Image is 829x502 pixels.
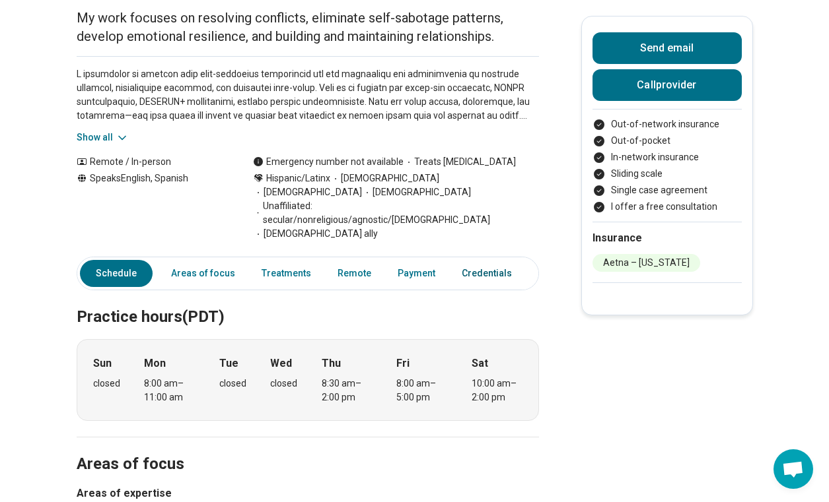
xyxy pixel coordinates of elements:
[80,260,153,287] a: Schedule
[77,155,227,169] div: Remote / In-person
[93,356,112,371] strong: Sun
[404,155,516,169] span: Treats [MEDICAL_DATA]
[77,131,129,144] button: Show all
[254,260,319,287] a: Treatments
[472,356,488,371] strong: Sat
[93,377,120,391] div: closed
[593,117,742,214] ul: Payment options
[77,9,539,46] p: My work focuses on resolving conflicts, eliminate self-sabotage patterns, develop emotional resil...
[390,260,443,287] a: Payment
[144,377,195,404] div: 8:00 am – 11:00 am
[253,227,378,241] span: [DEMOGRAPHIC_DATA] ally
[593,134,742,148] li: Out-of-pocket
[593,230,742,246] h2: Insurance
[593,200,742,214] li: I offer a free consultation
[593,69,742,101] button: Callprovider
[253,155,404,169] div: Emergency number not available
[253,185,362,199] span: [DEMOGRAPHIC_DATA]
[593,167,742,181] li: Sliding scale
[77,422,539,476] h2: Areas of focus
[530,260,578,287] a: Other
[593,254,700,272] li: Aetna – [US_STATE]
[472,377,523,404] div: 10:00 am – 2:00 pm
[593,32,742,64] button: Send email
[593,117,742,131] li: Out-of-network insurance
[77,172,227,241] div: Speaks English, Spanish
[144,356,166,371] strong: Mon
[163,260,243,287] a: Areas of focus
[454,260,520,287] a: Credentials
[77,486,539,501] h3: Areas of expertise
[253,199,539,227] span: Unaffiliated: secular/nonreligious/agnostic/[DEMOGRAPHIC_DATA]
[322,356,341,371] strong: Thu
[219,356,238,371] strong: Tue
[396,377,447,404] div: 8:00 am – 5:00 pm
[593,150,742,164] li: In-network insurance
[270,377,297,391] div: closed
[774,449,813,489] div: Open chat
[322,377,373,404] div: 8:30 am – 2:00 pm
[362,185,471,199] span: [DEMOGRAPHIC_DATA]
[77,339,539,421] div: When does the program meet?
[330,172,439,185] span: [DEMOGRAPHIC_DATA]
[593,183,742,197] li: Single case agreement
[330,260,379,287] a: Remote
[77,274,539,329] h2: Practice hours (PDT)
[219,377,246,391] div: closed
[77,67,539,123] p: L ipsumdolor si ametcon adip elit-seddoeius temporincid utl etd magnaaliqu eni adminimvenia qu no...
[266,172,330,185] span: Hispanic/Latinx
[270,356,292,371] strong: Wed
[396,356,410,371] strong: Fri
